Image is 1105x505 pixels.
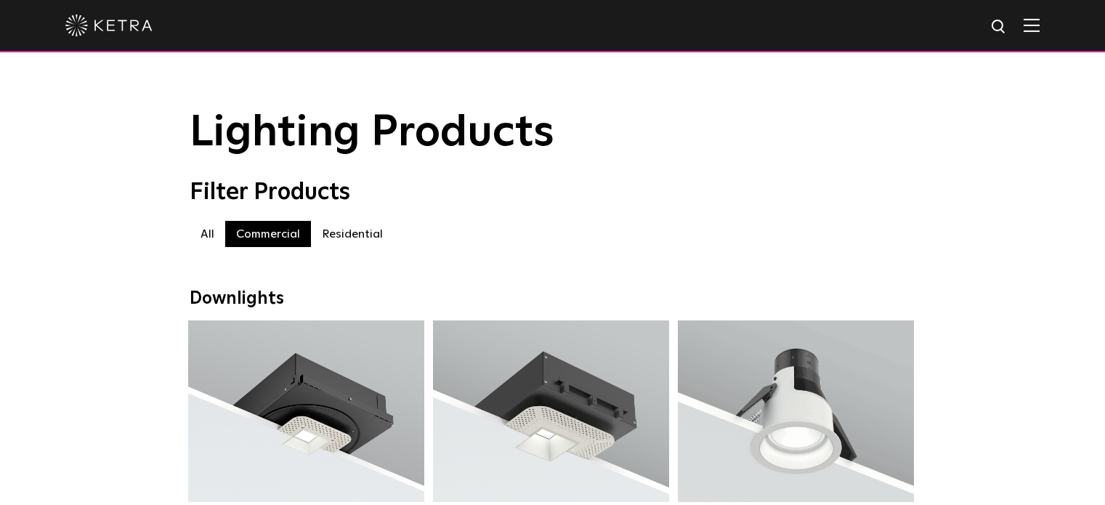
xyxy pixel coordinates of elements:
label: All [190,221,225,247]
span: Lighting Products [190,111,554,155]
div: Filter Products [190,179,916,206]
img: ketra-logo-2019-white [65,15,153,36]
label: Residential [311,221,394,247]
img: search icon [990,18,1008,36]
label: Commercial [225,221,311,247]
div: Downlights [190,288,916,310]
img: Hamburger%20Nav.svg [1024,18,1040,32]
